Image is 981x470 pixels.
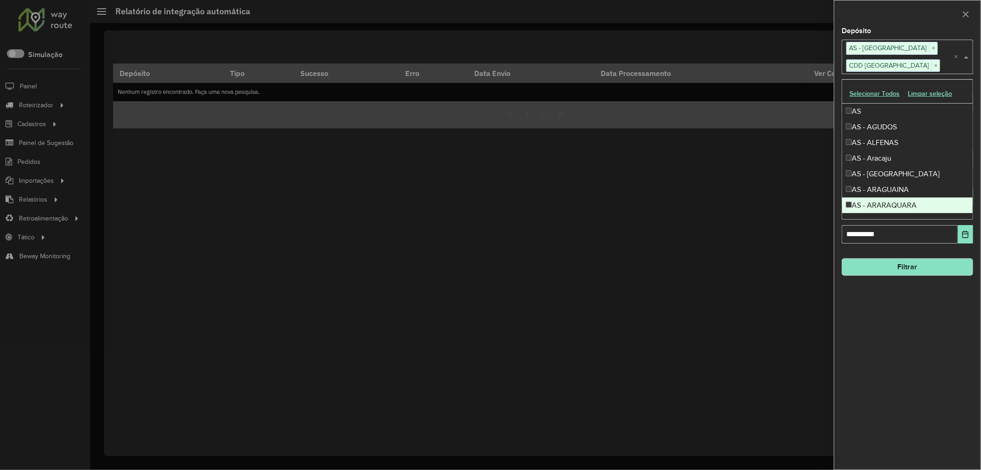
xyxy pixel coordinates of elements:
[904,87,956,101] button: Limpar seleção
[954,52,962,63] span: Clear all
[842,213,973,229] div: AS - AS Minas
[842,135,973,151] div: AS - ALFENAS
[842,197,973,213] div: AS - ARARAQUARA
[842,119,973,135] div: AS - AGUDOS
[847,42,929,53] span: AS - [GEOGRAPHIC_DATA]
[845,87,904,101] button: Selecionar Todos
[842,258,973,276] button: Filtrar
[842,182,973,197] div: AS - ARAGUAINA
[847,60,931,71] span: CDD [GEOGRAPHIC_DATA]
[842,104,973,119] div: AS
[929,43,937,54] span: ×
[958,225,973,244] button: Choose Date
[931,60,940,71] span: ×
[842,25,871,36] label: Depósito
[842,166,973,182] div: AS - [GEOGRAPHIC_DATA]
[842,151,973,166] div: AS - Aracaju
[842,79,973,220] ng-dropdown-panel: Options list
